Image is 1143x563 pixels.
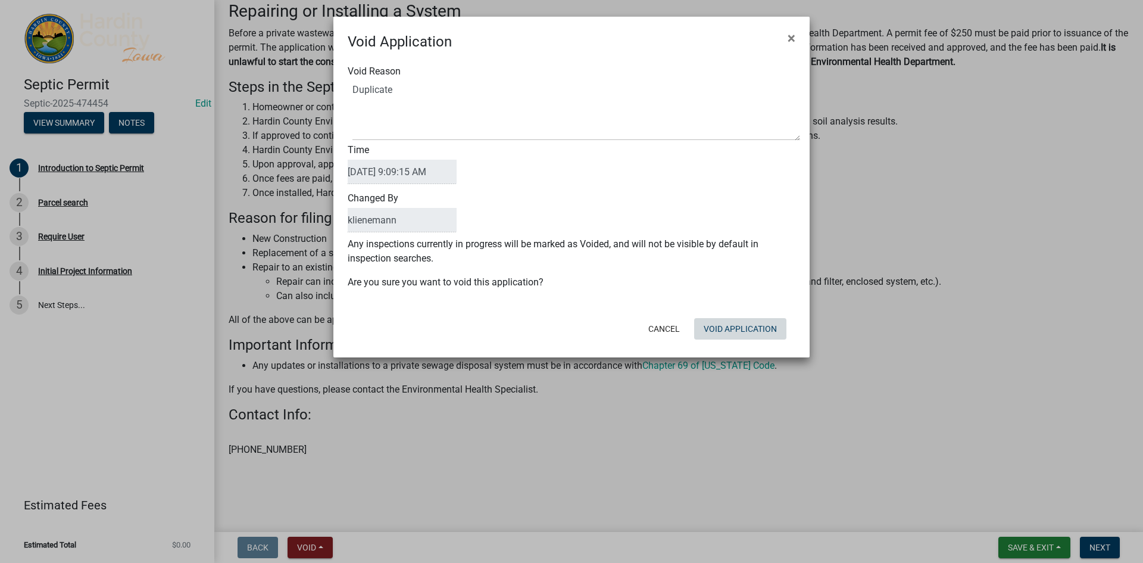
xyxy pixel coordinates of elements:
h4: Void Application [348,31,452,52]
p: Any inspections currently in progress will be marked as Voided, and will not be visible by defaul... [348,237,795,266]
input: ClosedBy [348,208,457,232]
input: DateTime [348,160,457,184]
p: Are you sure you want to void this application? [348,275,795,290]
label: Time [348,145,457,184]
label: Void Reason [348,67,401,76]
span: × [788,30,795,46]
button: Close [778,21,805,55]
textarea: Void Reason [352,81,800,141]
label: Changed By [348,194,457,232]
button: Void Application [694,318,786,340]
button: Cancel [639,318,689,340]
